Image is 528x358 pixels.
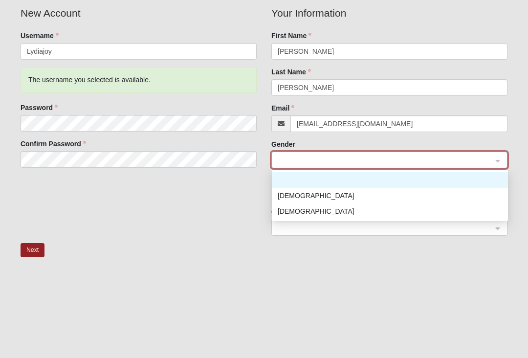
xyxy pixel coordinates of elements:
label: Last Name [271,67,311,77]
label: Confirm Password [21,139,86,149]
label: Password [21,103,58,112]
label: Username [21,31,59,41]
div: [DEMOGRAPHIC_DATA] [278,206,502,217]
div: Female [272,203,508,219]
legend: Your Information [271,5,507,21]
label: Email [271,103,294,113]
div: Male [272,188,508,203]
div: Mobile [271,176,291,187]
label: First Name [271,31,311,41]
legend: New Account [21,5,257,21]
label: Campus [271,207,298,217]
div: The username you selected is available. [21,67,257,93]
div: [DEMOGRAPHIC_DATA] [278,190,502,201]
button: Next [21,243,44,257]
label: Gender [271,139,295,149]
